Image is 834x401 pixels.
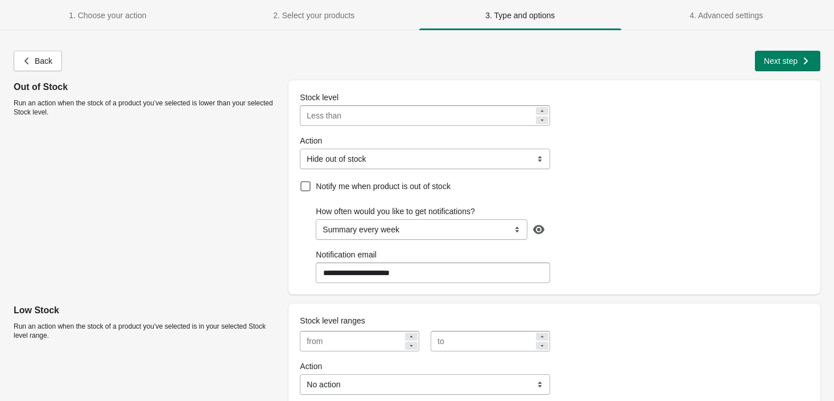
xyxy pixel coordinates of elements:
button: Next step [755,51,820,71]
span: Action [300,136,322,145]
span: 1. Choose your action [69,11,146,20]
span: Notify me when product is out of stock [316,182,451,191]
div: Stock level ranges [288,306,550,326]
span: Stock level [300,93,338,102]
span: Action [300,362,322,371]
p: Run an action when the stock of a product you’ve selected is lower than your selected Stock level. [14,99,279,117]
span: 3. Type and options [485,11,555,20]
span: How often would you like to get notifications? [316,207,474,216]
div: to [437,334,444,348]
div: from [307,334,323,348]
button: Back [14,51,62,71]
div: Less than [307,109,341,122]
p: Low Stock [14,304,279,317]
span: 4. Advanced settings [690,11,763,20]
span: Back [35,56,52,66]
span: 2. Select your products [273,11,354,20]
p: Out of Stock [14,80,279,94]
span: Next step [764,56,798,66]
span: Notification email [316,250,377,259]
p: Run an action when the stock of a product you’ve selected is in your selected Stock level range. [14,322,279,340]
